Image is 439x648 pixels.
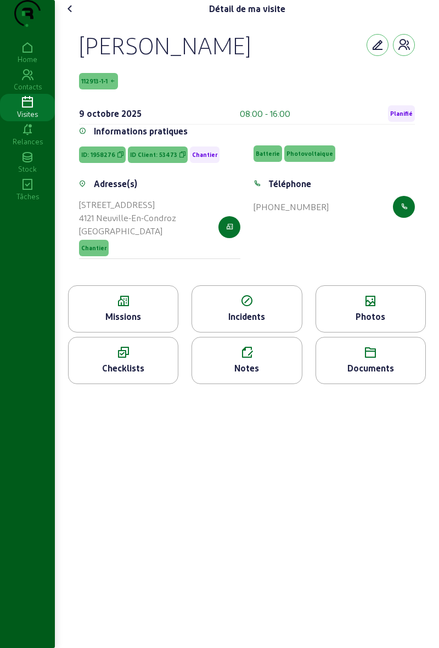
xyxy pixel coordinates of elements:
div: 9 octobre 2025 [79,107,142,120]
div: Téléphone [268,177,311,190]
div: 4121 Neuville-En-Condroz [79,211,176,224]
div: Missions [69,310,178,323]
span: 112913-1-1 [81,77,108,85]
div: Notes [192,362,301,375]
div: [GEOGRAPHIC_DATA] [79,224,176,238]
span: ID Client: 53473 [130,151,177,159]
div: Checklists [69,362,178,375]
div: [PHONE_NUMBER] [254,200,329,213]
div: [STREET_ADDRESS] [79,198,176,211]
span: Chantier [81,244,106,252]
span: ID: 1958276 [81,151,115,159]
div: Informations pratiques [94,125,188,138]
div: Incidents [192,310,301,323]
div: [PERSON_NAME] [79,31,251,59]
div: Adresse(s) [94,177,137,190]
div: Détail de ma visite [209,2,285,15]
div: Photos [316,310,425,323]
span: Photovoltaique [286,150,333,157]
span: Batterie [256,150,280,157]
span: Chantier [192,151,217,159]
div: Documents [316,362,425,375]
span: Planifié [390,110,413,117]
div: 08:00 - 16:00 [240,107,290,120]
